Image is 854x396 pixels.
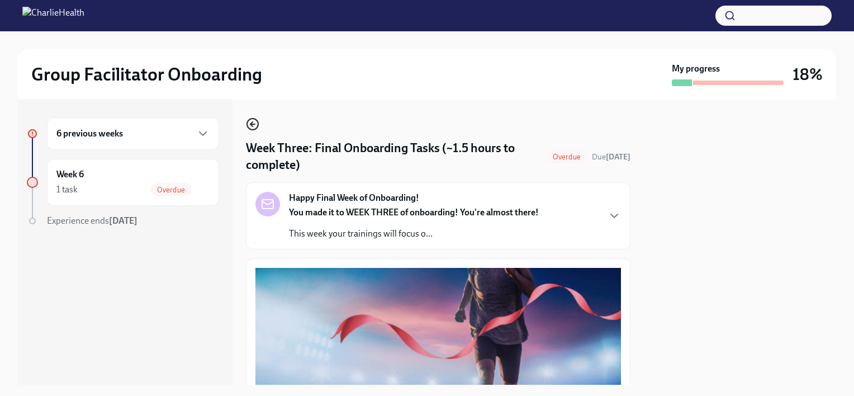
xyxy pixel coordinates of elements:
[592,152,630,162] span: Due
[606,152,630,162] strong: [DATE]
[289,228,539,240] p: This week your trainings will focus o...
[109,215,137,226] strong: [DATE]
[592,152,630,162] span: September 6th, 2025 10:00
[793,64,823,84] h3: 18%
[289,207,539,218] strong: You made it to WEEK THREE of onboarding! You're almost there!
[546,153,587,161] span: Overdue
[47,117,219,150] div: 6 previous weeks
[22,7,84,25] img: CharlieHealth
[289,192,419,204] strong: Happy Final Week of Onboarding!
[246,140,542,173] h4: Week Three: Final Onboarding Tasks (~1.5 hours to complete)
[47,215,137,226] span: Experience ends
[31,63,262,86] h2: Group Facilitator Onboarding
[56,183,78,196] div: 1 task
[56,128,123,140] h6: 6 previous weeks
[56,168,84,181] h6: Week 6
[27,159,219,206] a: Week 61 taskOverdue
[150,186,192,194] span: Overdue
[672,63,720,75] strong: My progress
